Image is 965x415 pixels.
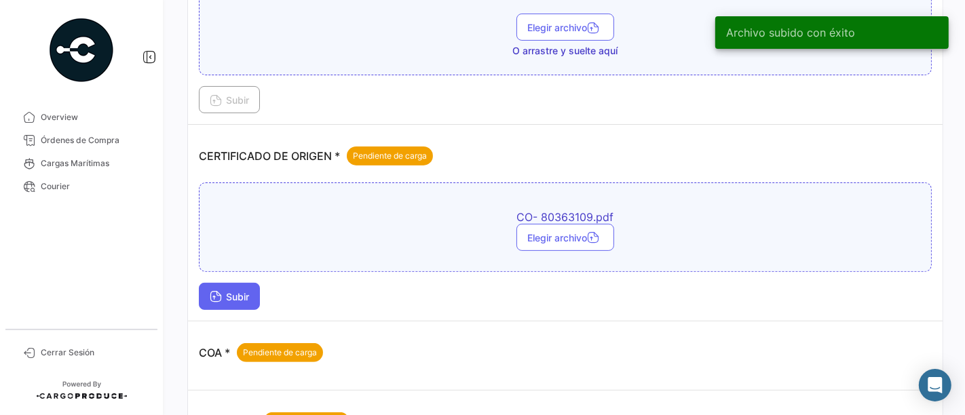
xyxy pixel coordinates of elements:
[919,369,951,401] div: Abrir Intercom Messenger
[199,343,323,362] p: COA *
[41,157,147,170] span: Cargas Marítimas
[41,180,147,193] span: Courier
[11,152,152,175] a: Cargas Marítimas
[11,129,152,152] a: Órdenes de Compra
[210,291,249,302] span: Subir
[516,14,614,41] button: Elegir archivo
[513,44,618,58] span: O arrastre y suelte aquí
[199,283,260,310] button: Subir
[353,150,427,162] span: Pendiente de carga
[527,22,603,33] span: Elegir archivo
[11,106,152,129] a: Overview
[11,175,152,198] a: Courier
[199,86,260,113] button: Subir
[726,26,855,39] span: Archivo subido con éxito
[41,134,147,146] span: Órdenes de Compra
[243,347,317,359] span: Pendiente de carga
[328,210,803,224] span: CO- 80363109.pdf
[48,16,115,84] img: powered-by.png
[41,347,147,359] span: Cerrar Sesión
[527,232,603,243] span: Elegir archivo
[516,224,614,251] button: Elegir archivo
[199,146,433,165] p: CERTIFICADO DE ORIGEN *
[210,94,249,106] span: Subir
[41,111,147,123] span: Overview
